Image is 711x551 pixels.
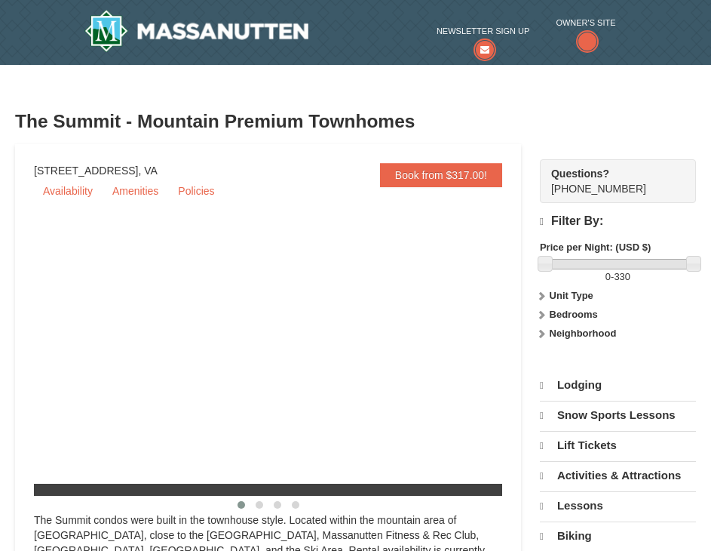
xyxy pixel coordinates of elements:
a: Book from $317.00! [380,163,502,187]
a: Amenities [103,180,167,202]
a: Lift Tickets [540,431,696,460]
a: Lessons [540,491,696,520]
strong: Bedrooms [550,309,598,320]
a: Owner's Site [556,15,615,54]
a: Lodging [540,371,696,399]
h4: Filter By: [540,214,696,229]
label: - [540,269,696,285]
span: 0 [605,271,611,282]
h3: The Summit - Mountain Premium Townhomes [15,106,696,137]
strong: Questions? [551,168,609,180]
span: 330 [614,271,630,282]
a: Biking [540,522,696,550]
strong: Neighborhood [550,328,617,339]
a: Activities & Attractions [540,461,696,490]
a: Availability [34,180,102,202]
strong: Unit Type [550,290,593,301]
a: Snow Sports Lessons [540,401,696,429]
img: Massanutten Resort Logo [84,10,309,52]
a: Policies [169,180,223,202]
strong: Price per Night: (USD $) [540,242,651,253]
span: [PHONE_NUMBER] [551,166,669,195]
a: Massanutten Resort [84,10,309,52]
a: Newsletter Sign Up [437,23,529,54]
span: Owner's Site [556,15,615,30]
span: Newsletter Sign Up [437,23,529,38]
